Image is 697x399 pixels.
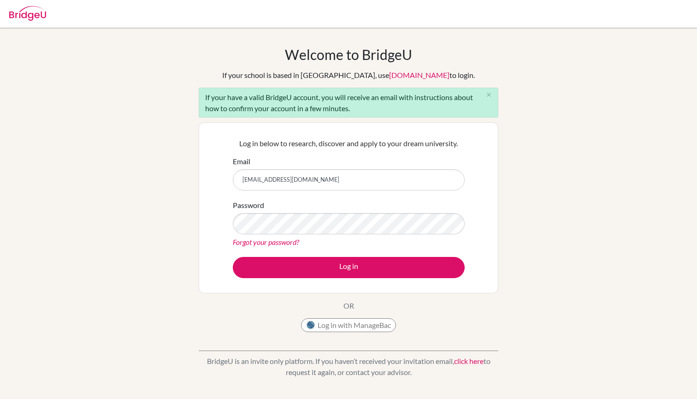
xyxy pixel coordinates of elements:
[222,70,475,81] div: If your school is based in [GEOGRAPHIC_DATA], use to login.
[301,318,396,332] button: Log in with ManageBac
[199,356,498,378] p: BridgeU is an invite only platform. If you haven’t received your invitation email, to request it ...
[389,71,449,79] a: [DOMAIN_NAME]
[233,156,250,167] label: Email
[233,257,465,278] button: Log in
[485,91,492,98] i: close
[233,200,264,211] label: Password
[454,357,484,365] a: click here
[233,138,465,149] p: Log in below to research, discover and apply to your dream university.
[199,88,498,118] div: If your have a valid BridgeU account, you will receive an email with instructions about how to co...
[233,238,299,246] a: Forgot your password?
[343,300,354,311] p: OR
[9,6,46,21] img: Bridge-U
[285,46,412,63] h1: Welcome to BridgeU
[479,88,498,102] button: Close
